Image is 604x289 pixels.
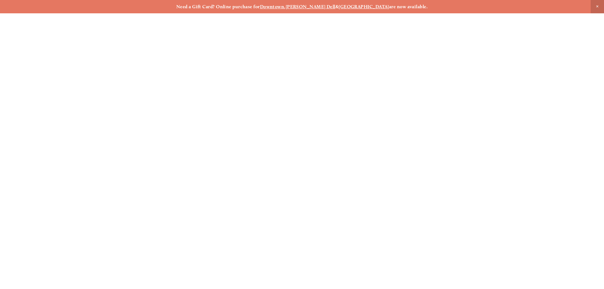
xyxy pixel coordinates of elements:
[389,4,428,10] strong: are now available.
[339,4,389,10] a: [GEOGRAPHIC_DATA]
[286,4,335,10] a: [PERSON_NAME] Dell
[284,4,285,10] strong: ,
[335,4,339,10] strong: &
[176,4,260,10] strong: Need a Gift Card? Online purchase for
[260,4,284,10] a: Downtown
